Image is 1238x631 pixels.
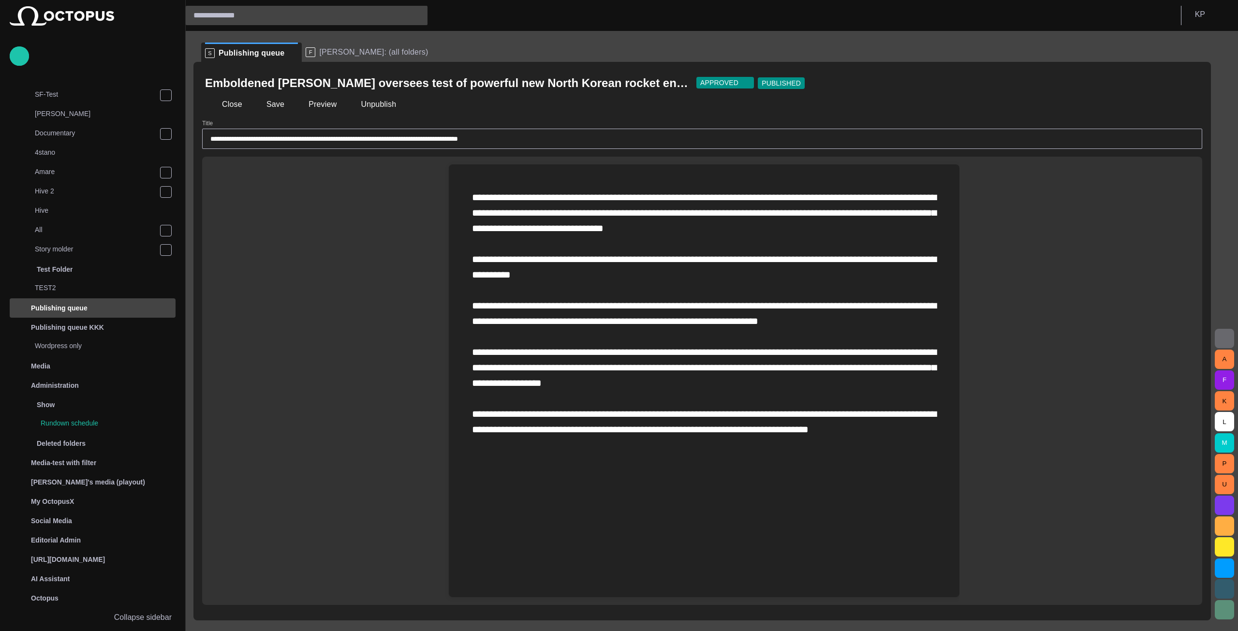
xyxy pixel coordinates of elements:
div: SF-Test [15,86,176,105]
div: SPublishing queue [201,43,302,62]
div: Documentary [15,124,176,144]
div: All [15,221,176,240]
p: Hive [35,205,176,215]
p: Deleted folders [37,439,86,448]
button: KP [1187,6,1232,23]
div: Amare [15,163,176,182]
h2: Emboldened Kim Jong Un oversees test of powerful new North Korean rocket engine days after China ... [205,75,689,91]
p: Publishing queue [31,303,88,313]
button: Close [205,96,246,113]
span: Publishing queue [219,48,284,58]
span: [PERSON_NAME]: (all folders) [319,47,428,57]
div: TEST2 [15,279,176,298]
p: Media [31,361,50,371]
p: Amare [35,167,160,176]
p: Documentary [35,128,160,138]
div: Story molder [15,240,176,260]
p: Collapse sidebar [114,612,172,623]
button: Collapse sidebar [10,608,176,627]
img: Octopus News Room [10,6,114,26]
div: F[PERSON_NAME]: (all folders) [302,43,432,62]
div: Media-test with filter [10,453,176,472]
button: M [1215,433,1234,453]
button: Unpublish [344,96,399,113]
p: SF-Test [35,89,160,99]
p: Octopus [31,593,59,603]
div: Publishing queue [10,298,176,318]
div: Octopus [10,588,176,608]
button: A [1215,350,1234,369]
button: Save [250,96,288,113]
div: Rundown schedule [21,414,176,434]
p: Wordpress only [35,341,176,351]
div: [PERSON_NAME] [15,105,176,124]
div: Wordpress only [15,337,176,356]
div: Hive 2 [15,182,176,202]
button: L [1215,412,1234,431]
p: Test Folder [37,264,73,274]
p: Editorial Admin [31,535,81,545]
label: Title [202,119,213,128]
div: AI Assistant [10,569,176,588]
button: Preview [292,96,340,113]
p: All [35,225,160,235]
div: Hive [15,202,176,221]
div: 4stano [15,144,176,163]
div: [PERSON_NAME]'s media (playout) [10,472,176,492]
p: TEST2 [35,283,176,293]
button: U [1215,475,1234,494]
p: F [306,47,315,57]
p: My OctopusX [31,497,74,506]
p: 4stano [35,147,176,157]
span: PUBLISHED [762,78,801,88]
span: APPROVED [700,78,738,88]
p: Publishing queue KKK [31,323,104,332]
p: Social Media [31,516,72,526]
p: Hive 2 [35,186,160,196]
p: Media-test with filter [31,458,96,468]
button: P [1215,454,1234,473]
button: APPROVED [696,77,754,88]
p: [URL][DOMAIN_NAME] [31,555,105,564]
button: F [1215,370,1234,390]
p: [PERSON_NAME]'s media (playout) [31,477,145,487]
p: S [205,48,215,58]
div: Media [10,356,176,376]
p: K P [1195,9,1205,20]
p: Show [37,400,55,410]
div: [URL][DOMAIN_NAME] [10,550,176,569]
button: K [1215,391,1234,411]
p: Story molder [35,244,160,254]
p: Rundown schedule [41,418,176,428]
p: [PERSON_NAME] [35,109,176,118]
p: Administration [31,381,79,390]
p: AI Assistant [31,574,70,584]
